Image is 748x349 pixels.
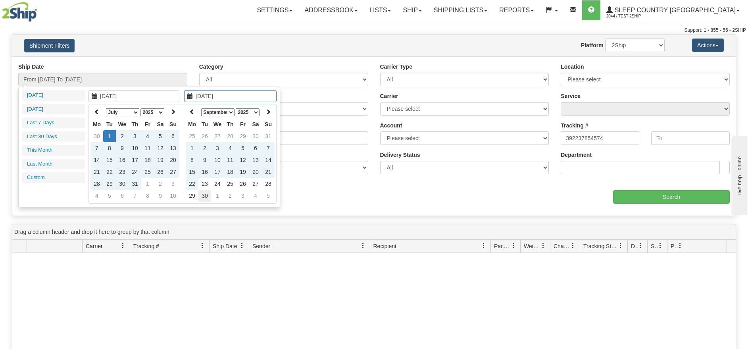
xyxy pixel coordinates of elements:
span: 2044 / TEST 2SHIP [606,12,666,20]
td: 17 [129,154,141,166]
td: 5 [262,190,275,202]
button: Actions [692,39,724,52]
td: 4 [141,130,154,142]
a: Recipient filter column settings [477,239,490,253]
span: Tracking Status [583,242,618,250]
td: 19 [237,166,249,178]
td: 22 [103,166,116,178]
input: From [561,131,639,145]
td: 27 [167,166,179,178]
th: Mo [186,118,198,130]
label: Department [561,151,592,159]
td: 23 [198,178,211,190]
input: Search [613,190,730,204]
td: 29 [103,178,116,190]
th: Tu [198,118,211,130]
td: 21 [90,166,103,178]
td: 28 [224,130,237,142]
td: 4 [90,190,103,202]
td: 31 [262,130,275,142]
td: 1 [141,178,154,190]
span: Tracking # [133,242,159,250]
td: 15 [186,166,198,178]
th: Sa [249,118,262,130]
td: 3 [167,178,179,190]
li: [DATE] [22,104,85,115]
td: 2 [116,130,129,142]
td: 17 [211,166,224,178]
td: 30 [198,190,211,202]
a: Packages filter column settings [507,239,520,253]
td: 4 [249,190,262,202]
th: Su [167,118,179,130]
span: Packages [494,242,511,250]
a: Tracking Status filter column settings [614,239,627,253]
label: Delivery Status [380,151,420,159]
td: 30 [90,130,103,142]
td: 29 [186,190,198,202]
td: 4 [224,142,237,154]
li: [DATE] [22,90,85,101]
td: 6 [116,190,129,202]
td: 16 [198,166,211,178]
td: 19 [154,154,167,166]
a: Carrier filter column settings [116,239,130,253]
td: 24 [129,166,141,178]
td: 1 [103,130,116,142]
td: 11 [224,154,237,166]
label: Tracking # [561,121,588,129]
a: Reports [493,0,540,20]
a: Charge filter column settings [566,239,580,253]
td: 2 [198,142,211,154]
th: Su [262,118,275,130]
td: 7 [129,190,141,202]
li: Last 30 Days [22,131,85,142]
img: logo2044.jpg [2,2,37,22]
td: 3 [237,190,249,202]
td: 2 [154,178,167,190]
td: 26 [237,178,249,190]
td: 6 [167,130,179,142]
td: 7 [262,142,275,154]
th: We [116,118,129,130]
td: 5 [237,142,249,154]
td: 30 [249,130,262,142]
span: Shipment Issues [651,242,658,250]
td: 25 [141,166,154,178]
td: 28 [90,178,103,190]
td: 3 [211,142,224,154]
td: 5 [154,130,167,142]
span: Ship Date [213,242,237,250]
label: Ship Date [18,63,44,71]
td: 12 [237,154,249,166]
td: 11 [141,142,154,154]
button: Shipment Filters [24,39,75,52]
td: 13 [249,154,262,166]
th: Th [224,118,237,130]
td: 31 [129,178,141,190]
label: Account [380,121,402,129]
td: 30 [116,178,129,190]
td: 10 [211,154,224,166]
div: live help - online [6,7,73,13]
td: 8 [186,154,198,166]
td: 23 [116,166,129,178]
td: 28 [262,178,275,190]
a: Shipping lists [428,0,493,20]
th: Fr [237,118,249,130]
td: 2 [224,190,237,202]
span: Sleep Country [GEOGRAPHIC_DATA] [613,7,736,13]
li: Custom [22,172,85,183]
a: Addressbook [298,0,363,20]
td: 13 [167,142,179,154]
label: Carrier Type [380,63,412,71]
span: Charge [554,242,570,250]
input: To [651,131,730,145]
li: This Month [22,145,85,156]
span: Delivery Status [631,242,638,250]
td: 5 [103,190,116,202]
td: 25 [224,178,237,190]
td: 14 [262,154,275,166]
td: 29 [237,130,249,142]
a: Pickup Status filter column settings [673,239,687,253]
